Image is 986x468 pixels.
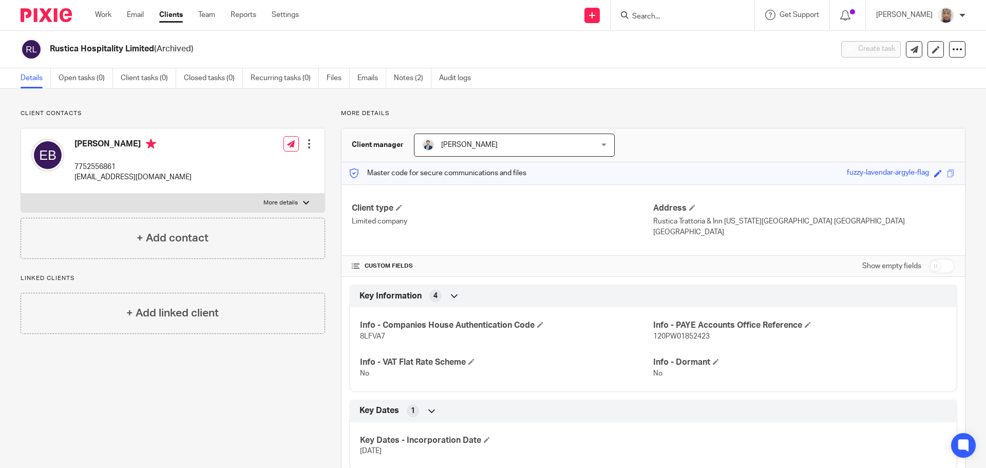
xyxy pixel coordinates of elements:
[938,7,954,24] img: Sara%20Zdj%C4%99cie%20.jpg
[394,68,431,88] a: Notes (2)
[21,274,325,283] p: Linked clients
[653,216,955,237] p: Rustica Trattoria & Inn [US_STATE][GEOGRAPHIC_DATA] [GEOGRAPHIC_DATA] [GEOGRAPHIC_DATA]
[780,11,819,18] span: Get Support
[360,357,653,368] h4: Info - VAT Flat Rate Scheme
[74,162,192,172] p: 7752556861
[341,109,965,118] p: More details
[359,291,422,302] span: Key Information
[352,262,653,270] h4: CUSTOM FIELDS
[74,139,192,152] h4: [PERSON_NAME]
[272,10,299,20] a: Settings
[439,68,479,88] a: Audit logs
[422,139,434,151] img: LinkedIn%20Profile.jpeg
[349,168,526,178] p: Master code for secure communications and files
[352,216,653,227] p: Limited company
[198,10,215,20] a: Team
[263,199,298,207] p: More details
[441,141,498,148] span: [PERSON_NAME]
[433,291,438,301] span: 4
[159,10,183,20] a: Clients
[411,406,415,416] span: 1
[352,140,404,150] h3: Client manager
[154,45,194,53] span: (Archived)
[359,405,399,416] span: Key Dates
[121,68,176,88] a: Client tasks (0)
[146,139,156,149] i: Primary
[21,109,325,118] p: Client contacts
[653,333,710,340] span: 120PW01852423
[31,139,64,172] img: svg%3E
[360,320,653,331] h4: Info - Companies House Authentication Code
[360,447,382,455] span: [DATE]
[862,261,921,271] label: Show empty fields
[841,41,901,58] button: Create task
[184,68,243,88] a: Closed tasks (0)
[653,357,946,368] h4: Info - Dormant
[251,68,319,88] a: Recurring tasks (0)
[327,68,350,88] a: Files
[360,333,385,340] span: 8LFVA7
[653,320,946,331] h4: Info - PAYE Accounts Office Reference
[653,370,662,377] span: No
[21,68,51,88] a: Details
[847,167,929,179] div: fuzzy-lavendar-argyle-flag
[59,68,113,88] a: Open tasks (0)
[95,10,111,20] a: Work
[360,435,653,446] h4: Key Dates - Incorporation Date
[360,370,369,377] span: No
[126,305,219,321] h4: + Add linked client
[631,12,724,22] input: Search
[50,44,671,54] h2: Rustica Hospitality Limited
[127,10,144,20] a: Email
[137,230,208,246] h4: + Add contact
[231,10,256,20] a: Reports
[21,39,42,60] img: svg%3E
[74,172,192,182] p: [EMAIL_ADDRESS][DOMAIN_NAME]
[876,10,933,20] p: [PERSON_NAME]
[653,203,955,214] h4: Address
[21,8,72,22] img: Pixie
[352,203,653,214] h4: Client type
[357,68,386,88] a: Emails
